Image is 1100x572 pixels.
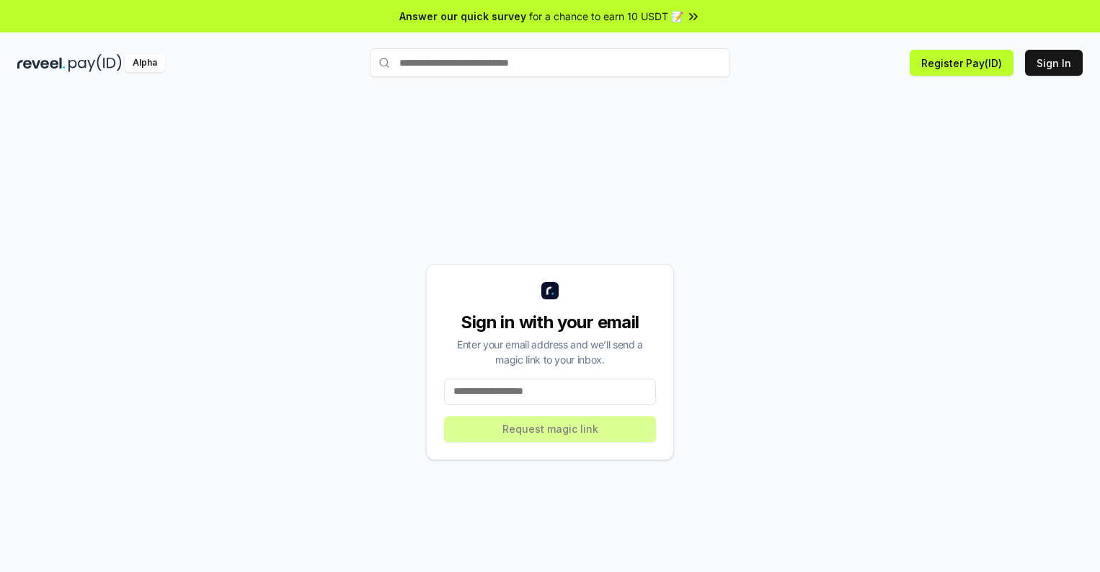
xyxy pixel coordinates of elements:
button: Register Pay(ID) [910,50,1013,76]
div: Enter your email address and we’ll send a magic link to your inbox. [444,337,656,367]
img: reveel_dark [17,54,66,72]
img: pay_id [68,54,122,72]
img: logo_small [541,282,559,299]
div: Sign in with your email [444,311,656,334]
button: Sign In [1025,50,1083,76]
div: Alpha [125,54,165,72]
span: for a chance to earn 10 USDT 📝 [529,9,683,24]
span: Answer our quick survey [399,9,526,24]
